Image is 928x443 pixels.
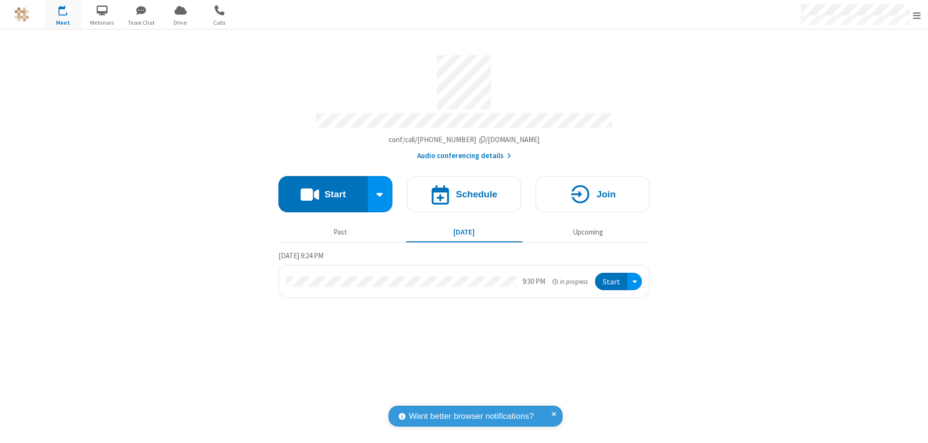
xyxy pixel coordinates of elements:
[409,410,534,423] span: Want better browser notifications?
[14,7,29,22] img: QA Selenium DO NOT DELETE OR CHANGE
[595,273,627,291] button: Start
[278,176,368,212] button: Start
[596,190,616,199] h4: Join
[530,223,646,241] button: Upcoming
[389,135,540,144] span: Copy my meeting room link
[627,273,642,291] div: Open menu
[324,190,346,199] h4: Start
[202,18,238,27] span: Calls
[123,18,159,27] span: Team Chat
[417,150,511,162] button: Audio conferencing details
[282,223,399,241] button: Past
[84,18,120,27] span: Webinars
[406,223,522,241] button: [DATE]
[522,276,545,287] div: 9:30 PM
[278,250,650,298] section: Today's Meetings
[45,18,81,27] span: Meet
[407,176,521,212] button: Schedule
[552,277,588,286] em: in progress
[278,251,323,260] span: [DATE] 9:24 PM
[65,5,72,13] div: 1
[389,134,540,146] button: Copy my meeting room linkCopy my meeting room link
[162,18,199,27] span: Drive
[536,176,650,212] button: Join
[368,176,393,212] div: Start conference options
[456,190,497,199] h4: Schedule
[278,48,650,162] section: Account details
